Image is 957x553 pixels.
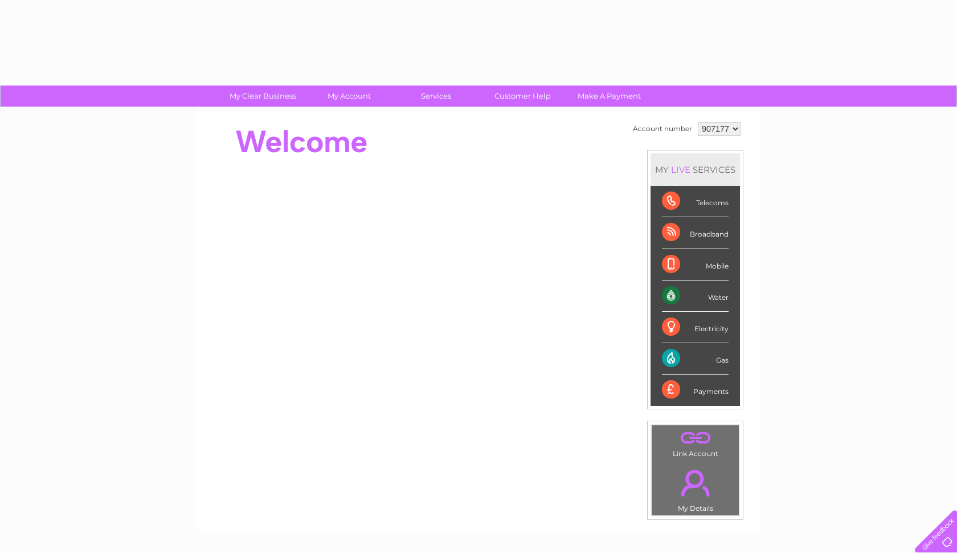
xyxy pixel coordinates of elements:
a: Customer Help [476,86,570,107]
td: Link Account [651,425,739,461]
a: My Clear Business [216,86,310,107]
div: Telecoms [662,186,729,217]
a: . [655,463,736,503]
div: Mobile [662,249,729,280]
div: Water [662,280,729,312]
div: LIVE [669,164,693,175]
div: Payments [662,375,729,405]
div: Gas [662,343,729,375]
td: My Details [651,460,739,516]
div: MY SERVICES [651,153,740,186]
a: My Account [302,86,396,107]
a: Services [389,86,483,107]
div: Electricity [662,312,729,343]
td: Account number [630,119,695,139]
a: Make A Payment [562,86,656,107]
div: Broadband [662,217,729,249]
a: . [655,428,736,448]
